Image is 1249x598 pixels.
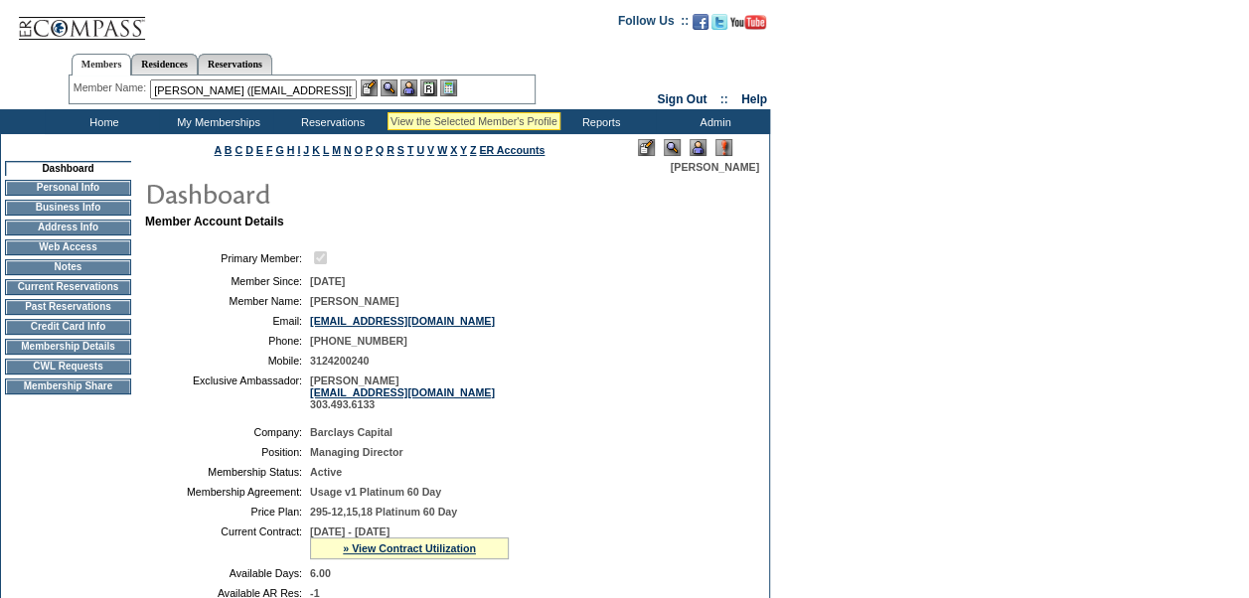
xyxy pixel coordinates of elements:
a: O [355,144,363,156]
span: [DATE] - [DATE] [310,525,390,537]
a: E [256,144,263,156]
td: Membership Agreement: [153,486,302,498]
td: Email: [153,315,302,327]
span: :: [720,92,728,106]
td: Dashboard [5,161,131,176]
td: Mobile: [153,355,302,367]
a: G [275,144,283,156]
img: Subscribe to our YouTube Channel [730,15,766,30]
a: H [287,144,295,156]
td: Current Contract: [153,525,302,559]
span: 3124200240 [310,355,369,367]
a: A [215,144,222,156]
td: CWL Requests [5,359,131,374]
span: [PERSON_NAME] [671,161,759,173]
td: Business Info [5,200,131,216]
a: Follow us on Twitter [711,20,727,32]
td: Exclusive Ambassador: [153,374,302,410]
a: K [312,144,320,156]
a: T [407,144,414,156]
img: Become our fan on Facebook [693,14,708,30]
td: Price Plan: [153,506,302,518]
td: Reservations [273,109,388,134]
td: Notes [5,259,131,275]
td: Membership Share [5,378,131,394]
a: Members [72,54,132,75]
a: W [437,144,447,156]
a: D [245,144,253,156]
a: Residences [131,54,198,75]
a: R [387,144,394,156]
td: Vacation Collection [388,109,542,134]
td: Address Info [5,220,131,235]
td: Reports [542,109,656,134]
span: 6.00 [310,567,331,579]
img: Impersonate [690,139,706,156]
a: B [225,144,233,156]
a: » View Contract Utilization [343,542,476,554]
img: b_edit.gif [361,79,378,96]
td: Member Since: [153,275,302,287]
span: 295-12,15,18 Platinum 60 Day [310,506,457,518]
span: [PERSON_NAME] [310,295,398,307]
a: Sign Out [657,92,706,106]
a: M [332,144,341,156]
a: X [450,144,457,156]
a: [EMAIL_ADDRESS][DOMAIN_NAME] [310,315,495,327]
td: Position: [153,446,302,458]
a: S [397,144,404,156]
img: Follow us on Twitter [711,14,727,30]
td: Past Reservations [5,299,131,315]
a: Z [470,144,477,156]
a: ER Accounts [479,144,545,156]
img: Impersonate [400,79,417,96]
td: Follow Us :: [618,12,689,36]
a: Q [376,144,384,156]
span: Active [310,466,342,478]
td: Credit Card Info [5,319,131,335]
span: [PERSON_NAME] 303.493.6133 [310,374,495,410]
a: U [416,144,424,156]
td: Current Reservations [5,279,131,295]
td: Member Name: [153,295,302,307]
td: Home [45,109,159,134]
a: Y [460,144,467,156]
a: F [266,144,273,156]
span: [DATE] [310,275,345,287]
img: View [381,79,397,96]
a: Become our fan on Facebook [693,20,708,32]
img: Log Concern/Member Elevation [715,139,732,156]
a: N [344,144,352,156]
a: L [323,144,329,156]
img: b_calculator.gif [440,79,457,96]
img: Edit Mode [638,139,655,156]
span: Managing Director [310,446,403,458]
a: Subscribe to our YouTube Channel [730,20,766,32]
td: Available Days: [153,567,302,579]
img: View Mode [664,139,681,156]
div: Member Name: [74,79,150,96]
td: Company: [153,426,302,438]
a: Reservations [198,54,272,75]
a: [EMAIL_ADDRESS][DOMAIN_NAME] [310,386,495,398]
a: Help [741,92,767,106]
span: Usage v1 Platinum 60 Day [310,486,441,498]
td: Web Access [5,239,131,255]
td: Personal Info [5,180,131,196]
td: Primary Member: [153,248,302,267]
a: V [427,144,434,156]
span: [PHONE_NUMBER] [310,335,407,347]
img: pgTtlDashboard.gif [144,173,542,213]
div: View the Selected Member's Profile [390,115,557,127]
span: Barclays Capital [310,426,392,438]
td: Phone: [153,335,302,347]
a: J [303,144,309,156]
a: P [366,144,373,156]
a: I [297,144,300,156]
a: C [234,144,242,156]
td: Membership Details [5,339,131,355]
td: My Memberships [159,109,273,134]
td: Membership Status: [153,466,302,478]
b: Member Account Details [145,215,284,228]
td: Admin [656,109,770,134]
